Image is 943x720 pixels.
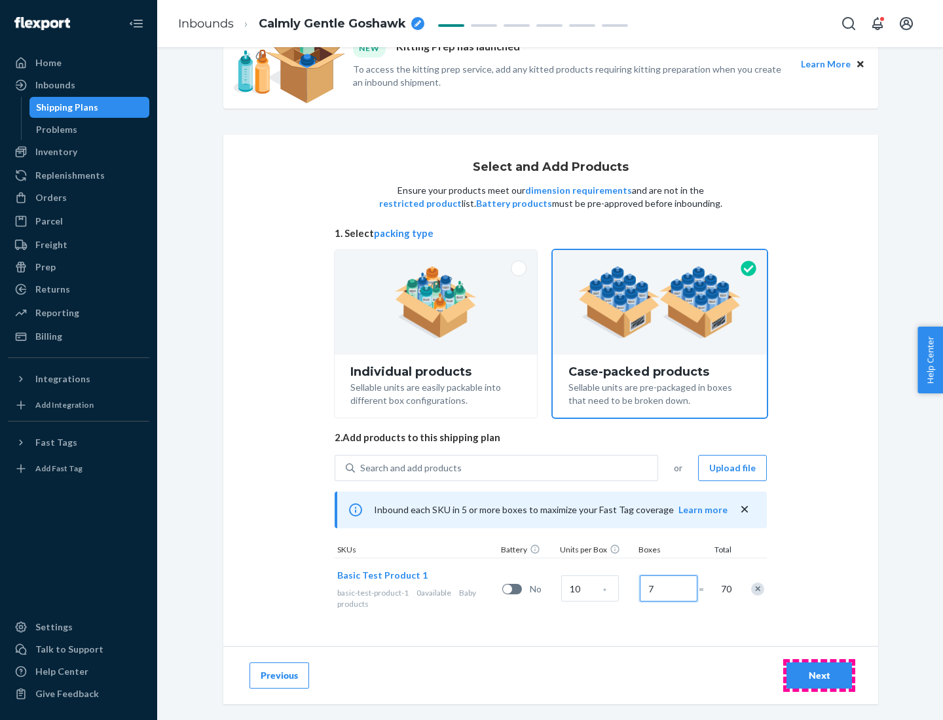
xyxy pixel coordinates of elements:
[360,461,462,475] div: Search and add products
[35,687,99,700] div: Give Feedback
[8,683,149,704] button: Give Feedback
[8,234,149,255] a: Freight
[751,583,764,596] div: Remove Item
[8,369,149,389] button: Integrations
[8,661,149,682] a: Help Center
[353,63,789,89] p: To access the kitting prep service, add any kitted products requiring kitting preparation when yo...
[473,161,629,174] h1: Select and Add Products
[738,503,751,516] button: close
[168,5,435,43] ol: breadcrumbs
[525,184,632,197] button: dimension requirements
[640,575,697,602] input: Number of boxes
[374,226,434,240] button: packing type
[530,583,556,596] span: No
[35,79,75,92] div: Inbounds
[674,461,682,475] span: or
[395,266,477,338] img: individual-pack.facf35554cb0f1810c75b2bd6df2d64e.png
[836,10,862,37] button: Open Search Box
[416,588,451,598] span: 0 available
[35,643,103,656] div: Talk to Support
[14,17,70,30] img: Flexport logo
[35,169,105,182] div: Replenishments
[35,145,77,158] div: Inventory
[8,257,149,278] a: Prep
[36,123,77,136] div: Problems
[35,436,77,449] div: Fast Tags
[35,665,88,678] div: Help Center
[568,365,751,378] div: Case-packed products
[798,669,841,682] div: Next
[557,544,636,558] div: Units per Box
[350,378,521,407] div: Sellable units are easily packable into different box configurations.
[35,215,63,228] div: Parcel
[29,119,150,140] a: Problems
[8,141,149,162] a: Inventory
[8,395,149,416] a: Add Integration
[350,365,521,378] div: Individual products
[337,588,409,598] span: basic-test-product-1
[8,211,149,232] a: Parcel
[35,191,67,204] div: Orders
[35,372,90,386] div: Integrations
[678,503,728,516] button: Learn more
[379,197,462,210] button: restricted product
[8,617,149,638] a: Settings
[801,57,851,71] button: Learn More
[396,39,520,57] p: Kitting Prep has launched
[335,431,767,444] span: 2. Add products to this shipping plan
[29,97,150,118] a: Shipping Plans
[917,327,943,393] button: Help Center
[378,184,724,210] p: Ensure your products meet our and are not in the list. must be pre-approved before inbounding.
[335,492,767,528] div: Inbound each SKU in 5 or more boxes to maximize your Fast Tag coverage
[353,39,386,57] div: NEW
[8,326,149,347] a: Billing
[35,283,70,296] div: Returns
[35,238,67,251] div: Freight
[35,261,56,274] div: Prep
[35,306,79,319] div: Reporting
[893,10,919,37] button: Open account menu
[8,279,149,300] a: Returns
[718,583,731,596] span: 70
[123,10,149,37] button: Close Navigation
[568,378,751,407] div: Sellable units are pre-packaged in boxes that need to be broken down.
[35,56,62,69] div: Home
[8,165,149,186] a: Replenishments
[8,432,149,453] button: Fast Tags
[786,662,852,689] button: Next
[561,575,619,602] input: Case Quantity
[178,16,234,31] a: Inbounds
[337,569,428,582] button: Basic Test Product 1
[853,57,868,71] button: Close
[8,302,149,323] a: Reporting
[35,399,94,410] div: Add Integration
[250,662,309,689] button: Previous
[35,330,62,343] div: Billing
[335,544,498,558] div: SKUs
[36,101,98,114] div: Shipping Plans
[335,226,767,240] span: 1. Select
[35,621,73,634] div: Settings
[8,187,149,208] a: Orders
[698,455,767,481] button: Upload file
[337,587,497,609] div: Baby products
[8,52,149,73] a: Home
[8,639,149,660] a: Talk to Support
[8,458,149,479] a: Add Fast Tag
[8,75,149,96] a: Inbounds
[701,544,734,558] div: Total
[699,583,712,596] span: =
[636,544,701,558] div: Boxes
[864,10,891,37] button: Open notifications
[476,197,552,210] button: Battery products
[259,16,406,33] span: Calmly Gentle Goshawk
[578,266,741,338] img: case-pack.59cecea509d18c883b923b81aeac6d0b.png
[498,544,557,558] div: Battery
[35,463,83,474] div: Add Fast Tag
[337,569,428,581] span: Basic Test Product 1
